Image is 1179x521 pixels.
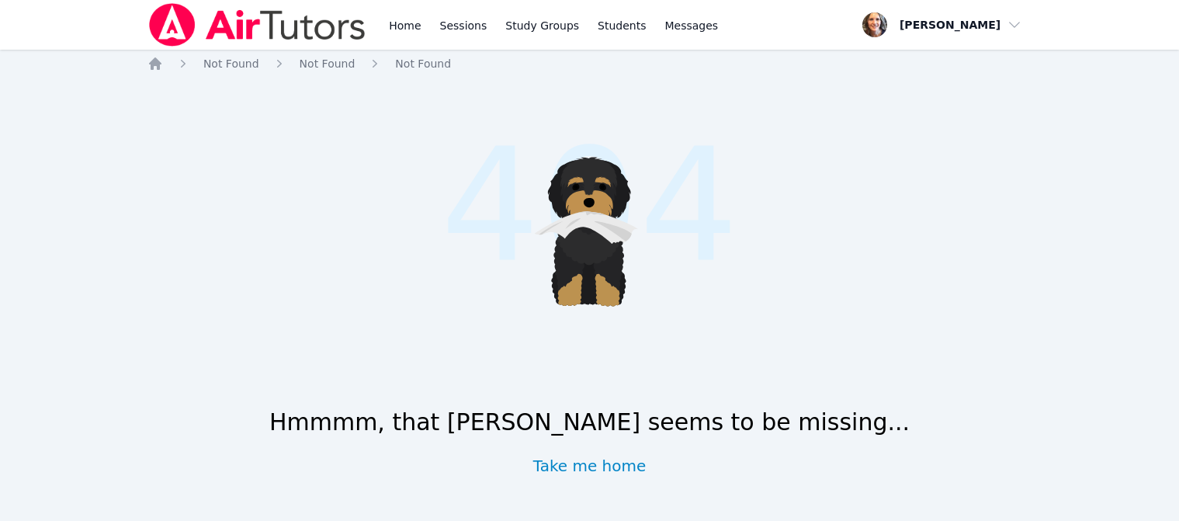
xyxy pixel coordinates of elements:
a: Not Found [203,56,259,71]
span: Not Found [203,57,259,70]
span: 404 [440,89,738,324]
a: Take me home [533,455,647,477]
span: Messages [665,18,719,33]
img: Air Tutors [147,3,367,47]
nav: Breadcrumb [147,56,1032,71]
span: Not Found [300,57,355,70]
a: Not Found [395,56,451,71]
a: Not Found [300,56,355,71]
span: Not Found [395,57,451,70]
h1: Hmmmm, that [PERSON_NAME] seems to be missing... [269,408,910,436]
